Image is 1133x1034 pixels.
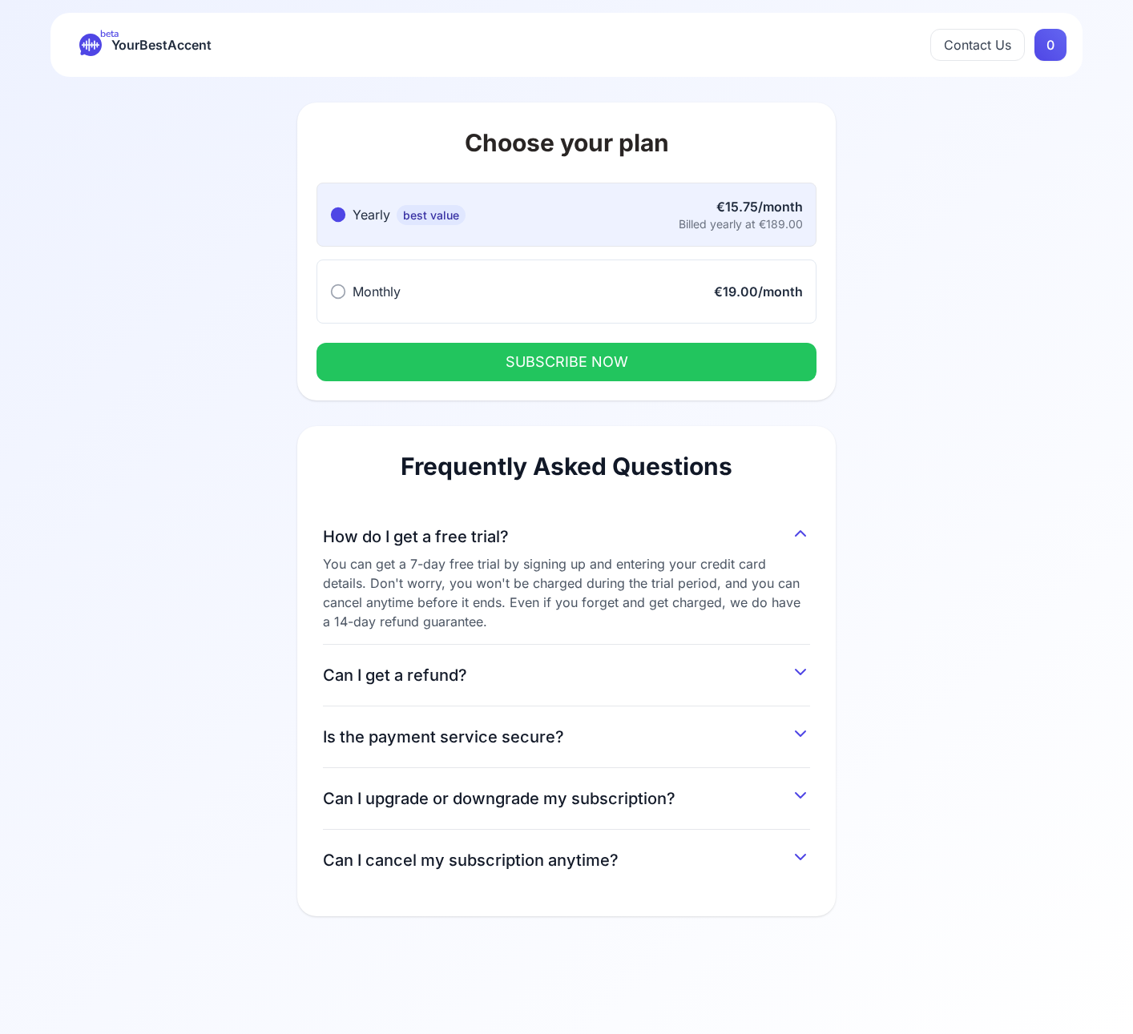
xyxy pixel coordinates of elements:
button: Can I upgrade or downgrade my subscription? [323,781,810,810]
h1: Choose your plan [317,128,816,157]
span: Can I get a refund? [323,664,467,686]
div: €15.75/month [679,197,803,216]
span: YourBestAccent [111,34,212,56]
button: Is the payment service secure? [323,719,810,748]
span: Yearly [353,207,390,223]
div: You can get a 7-day free trial by signing up and entering your credit card details. Don't worry, ... [323,554,810,631]
div: €19.00/month [714,282,803,301]
div: 0 [1034,29,1066,61]
span: How do I get a free trial? [323,525,509,548]
div: Billed yearly at €189.00 [679,216,803,232]
span: Monthly [353,284,401,300]
button: Yearlybest value€15.75/monthBilled yearly at €189.00 [317,183,816,247]
button: Can I get a refund? [323,658,810,686]
button: Can I cancel my subscription anytime? [323,843,810,871]
span: beta [100,27,119,40]
button: SUBSCRIBE NOW [317,343,816,381]
span: best value [397,205,466,225]
a: betaYourBestAccent [67,34,224,56]
span: Can I upgrade or downgrade my subscription? [323,787,675,810]
button: How do I get a free trial? [323,519,810,548]
h2: Frequently Asked Questions [323,452,810,481]
button: 00 [1034,29,1066,61]
button: Contact Us [930,29,1025,61]
span: Is the payment service secure? [323,726,564,748]
span: Can I cancel my subscription anytime? [323,849,619,871]
button: Monthly€19.00/month [317,260,816,324]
